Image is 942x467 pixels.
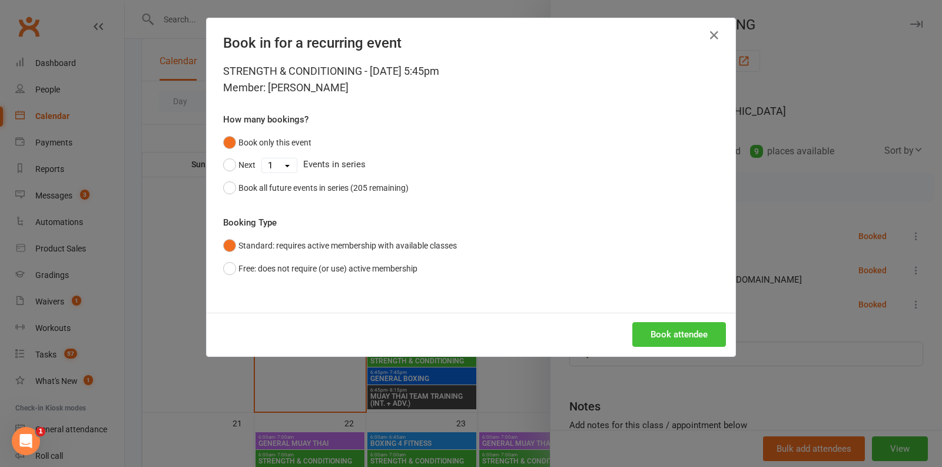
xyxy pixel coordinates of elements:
button: Book all future events in series (205 remaining) [223,177,409,199]
div: Events in series [223,154,719,176]
button: Book attendee [632,322,726,347]
div: STRENGTH & CONDITIONING - [DATE] 5:45pm Member: [PERSON_NAME] [223,63,719,96]
button: Book only this event [223,131,311,154]
button: Close [705,26,724,45]
label: How many bookings? [223,112,309,127]
button: Free: does not require (or use) active membership [223,257,417,280]
label: Booking Type [223,216,277,230]
h4: Book in for a recurring event [223,35,719,51]
span: 1 [36,427,45,436]
div: Book all future events in series (205 remaining) [238,181,409,194]
button: Next [223,154,256,176]
button: Standard: requires active membership with available classes [223,234,457,257]
iframe: Intercom live chat [12,427,40,455]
